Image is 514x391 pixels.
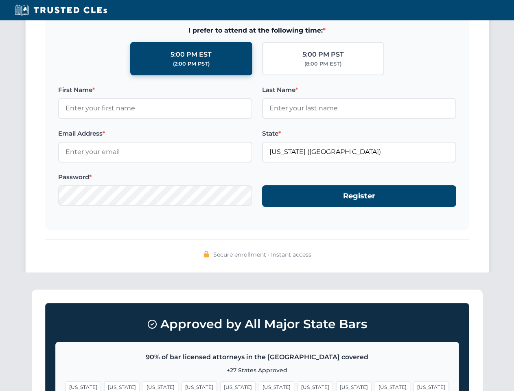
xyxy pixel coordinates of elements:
[262,129,456,138] label: State
[262,85,456,95] label: Last Name
[58,129,252,138] label: Email Address
[262,185,456,207] button: Register
[58,98,252,119] input: Enter your first name
[66,352,449,362] p: 90% of bar licensed attorneys in the [GEOGRAPHIC_DATA] covered
[262,142,456,162] input: Florida (FL)
[58,142,252,162] input: Enter your email
[304,60,341,68] div: (8:00 PM EST)
[171,49,212,60] div: 5:00 PM EST
[213,250,311,259] span: Secure enrollment • Instant access
[173,60,210,68] div: (2:00 PM PST)
[58,172,252,182] label: Password
[12,4,109,16] img: Trusted CLEs
[66,366,449,375] p: +27 States Approved
[262,98,456,119] input: Enter your last name
[58,25,456,36] span: I prefer to attend at the following time:
[55,313,459,335] h3: Approved by All Major State Bars
[58,85,252,95] label: First Name
[302,49,344,60] div: 5:00 PM PST
[203,251,210,257] img: 🔒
